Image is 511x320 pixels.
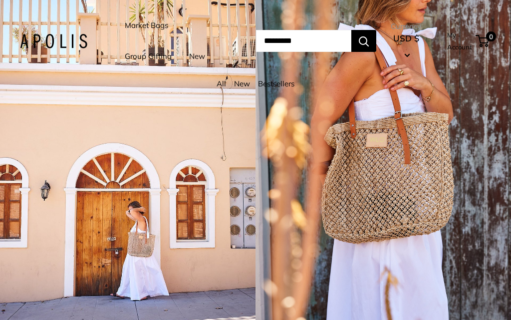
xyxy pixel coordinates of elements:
a: 0 [477,35,489,47]
input: Search... [256,30,351,52]
img: Apolis [20,34,87,48]
a: Market Bags [125,18,168,32]
a: New [234,79,250,88]
a: New [189,49,205,63]
button: USD $ [391,30,421,62]
a: Bestsellers [258,79,294,88]
span: 0 [486,31,496,41]
button: Search [351,30,376,52]
a: All [217,79,226,88]
a: My Account [447,29,472,53]
a: Group Gifting [125,49,172,63]
span: Currency [391,19,421,33]
span: USD $ [393,33,419,43]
